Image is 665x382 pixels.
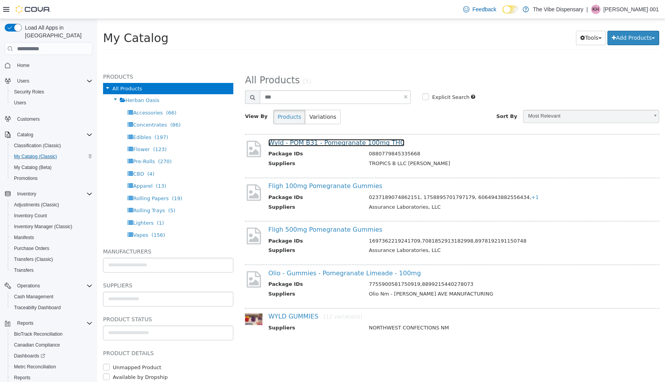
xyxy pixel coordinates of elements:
[502,5,519,14] input: Dark Mode
[171,218,266,228] th: Package IDs
[11,141,64,150] a: Classification (Classic)
[266,218,549,228] td: 1697362219241709,7081852913182998,8978192191150748
[176,91,208,105] button: Products
[14,189,39,199] button: Inventory
[11,362,59,371] a: Metrc Reconciliation
[148,164,165,183] img: missing-image.png
[171,294,265,301] a: WYLD GUMMIES[12 variations]
[14,61,33,70] a: Home
[36,213,51,219] span: Vapes
[226,294,265,301] small: [12 variations]
[171,174,266,184] th: Package IDs
[11,244,52,253] a: Purchase Orders
[17,320,33,326] span: Reports
[14,354,70,362] label: Available by Dropship
[14,153,57,160] span: My Catalog (Classic)
[208,91,243,105] button: Variations
[11,211,93,220] span: Inventory Count
[17,132,33,138] span: Catalog
[14,281,93,290] span: Operations
[14,89,44,95] span: Security Roles
[11,303,64,312] a: Traceabilty Dashboard
[14,305,61,311] span: Traceabilty Dashboard
[11,362,93,371] span: Metrc Reconciliation
[11,222,75,231] a: Inventory Manager (Classic)
[11,329,93,339] span: BioTrack Reconciliation
[592,5,599,14] span: KH
[14,364,56,370] span: Metrc Reconciliation
[148,120,165,139] img: missing-image.png
[14,76,93,86] span: Users
[11,329,66,339] a: BioTrack Reconciliation
[2,60,96,71] button: Home
[14,319,93,328] span: Reports
[171,184,266,194] th: Suppliers
[57,115,71,121] span: (197)
[73,103,84,109] span: (86)
[8,265,96,276] button: Transfers
[69,91,79,97] span: (66)
[14,213,47,219] span: Inventory Count
[36,91,65,97] span: Accessories
[6,329,136,339] h5: Product Details
[171,305,266,315] th: Suppliers
[510,12,562,26] button: Add Products
[50,152,57,158] span: (4)
[14,234,34,241] span: Manifests
[8,173,96,184] button: Promotions
[17,116,40,122] span: Customers
[14,294,53,300] span: Cash Management
[71,188,78,194] span: (5)
[36,201,56,207] span: Lighters
[11,266,93,275] span: Transfers
[171,163,285,171] a: Fligh 100mg Pomegranate Gummies
[14,100,26,106] span: Users
[6,262,136,271] h5: Suppliers
[206,59,214,66] small: (5)
[171,227,266,237] th: Suppliers
[2,76,96,86] button: Users
[11,340,63,350] a: Canadian Compliance
[14,114,93,123] span: Customers
[426,91,551,103] span: Most Relevant
[171,250,324,258] a: Olio - Gummies - Pomegranate Limeade - 100mg
[17,62,30,69] span: Home
[11,244,93,253] span: Purchase Orders
[586,5,588,14] p: |
[8,199,96,210] button: Adjustments (Classic)
[14,342,60,348] span: Canadian Compliance
[11,340,93,350] span: Canadian Compliance
[75,176,85,182] span: (19)
[16,5,51,13] img: Cova
[6,228,136,237] h5: Manufacturers
[8,97,96,108] button: Users
[36,139,58,145] span: Pre-Rolls
[8,232,96,243] button: Manifests
[56,127,70,133] span: (123)
[11,174,41,183] a: Promotions
[8,329,96,340] button: BioTrack Reconciliation
[36,164,55,170] span: Apparel
[148,251,165,270] img: missing-image.png
[8,291,96,302] button: Cash Management
[11,98,29,107] a: Users
[11,152,93,161] span: My Catalog (Classic)
[591,5,600,14] div: Kiara Harris-Wilborn 001
[266,227,549,237] td: Assurance Laboratories, LLC
[11,211,50,220] a: Inventory Count
[14,319,37,328] button: Reports
[36,176,71,182] span: Rolling Papers
[61,139,74,145] span: (270)
[8,162,96,173] button: My Catalog (Beta)
[14,331,63,337] span: BioTrack Reconciliation
[266,141,549,150] td: TROPICS B LLC [PERSON_NAME]
[8,140,96,151] button: Classification (Classic)
[11,292,93,301] span: Cash Management
[266,261,549,271] td: 7755900581750919,8899215440278073
[14,175,38,181] span: Promotions
[266,131,549,141] td: 0880779845335668
[11,303,93,312] span: Traceabilty Dashboard
[14,130,36,139] button: Catalog
[14,76,32,86] button: Users
[171,131,266,141] th: Package IDs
